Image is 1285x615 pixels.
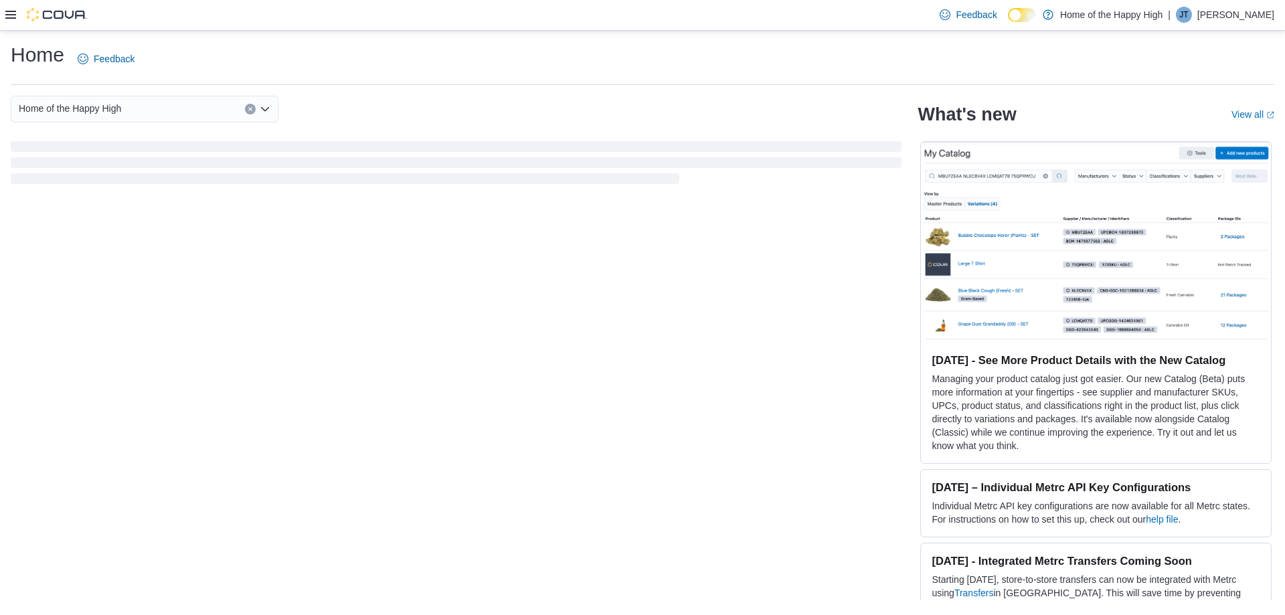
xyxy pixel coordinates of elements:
p: [PERSON_NAME] [1197,7,1274,23]
a: View allExternal link [1231,109,1274,120]
span: JT [1179,7,1188,23]
a: Feedback [72,46,140,72]
span: Feedback [956,8,997,21]
h3: [DATE] - See More Product Details with the New Catalog [932,353,1260,367]
span: Feedback [94,52,135,66]
h3: [DATE] - Integrated Metrc Transfers Coming Soon [932,554,1260,567]
p: | [1168,7,1171,23]
p: Home of the Happy High [1060,7,1163,23]
img: Cova [27,8,87,21]
a: Feedback [934,1,1002,28]
span: Home of the Happy High [19,100,121,116]
input: Dark Mode [1008,8,1036,22]
h3: [DATE] – Individual Metrc API Key Configurations [932,480,1260,494]
h1: Home [11,41,64,68]
span: Dark Mode [1008,22,1009,23]
p: Managing your product catalog just got easier. Our new Catalog (Beta) puts more information at yo... [932,372,1260,452]
p: Individual Metrc API key configurations are now available for all Metrc states. For instructions ... [932,499,1260,526]
a: help file [1146,514,1178,525]
div: Joel Thomas [1176,7,1192,23]
button: Open list of options [260,104,270,114]
h2: What's new [918,104,1016,125]
button: Clear input [245,104,256,114]
a: Transfers [954,588,994,598]
svg: External link [1266,111,1274,119]
span: Loading [11,144,902,187]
